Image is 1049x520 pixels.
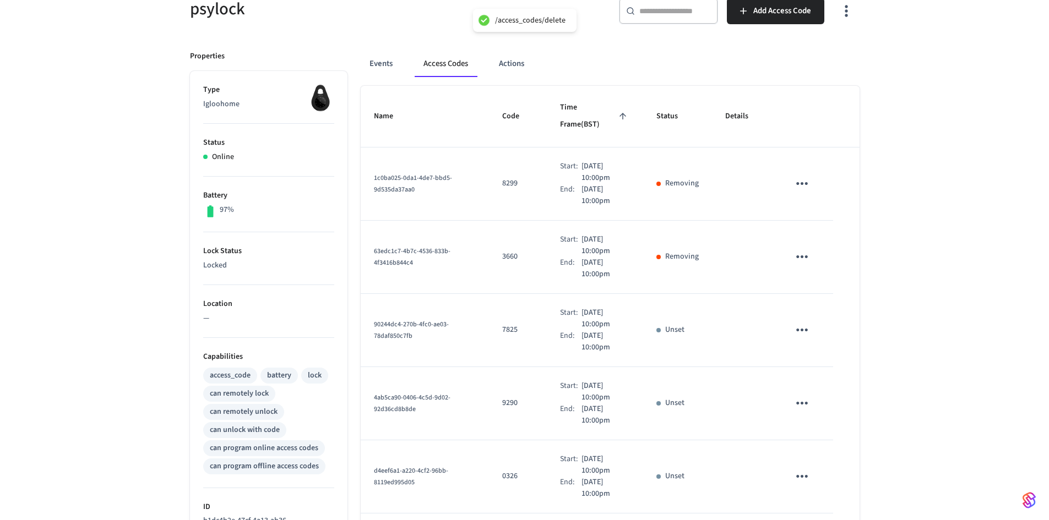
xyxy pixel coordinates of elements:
div: Start: [560,234,581,257]
p: 9290 [502,397,534,409]
span: 90244dc4-270b-4fc0-ae03-78daf850c7fb [374,320,449,341]
p: [DATE] 10:00pm [581,234,630,257]
p: Properties [190,51,225,62]
button: Events [361,51,401,77]
div: can program offline access codes [210,461,319,472]
div: End: [560,257,581,280]
p: Igloohome [203,98,334,110]
p: Status [203,137,334,149]
p: [DATE] 10:00pm [581,380,630,403]
span: Add Access Code [753,4,811,18]
span: 4ab5ca90-0406-4c5d-9d02-92d36cd8b8de [374,393,450,414]
button: Actions [490,51,533,77]
div: End: [560,184,581,207]
span: Time Frame(BST) [560,99,631,134]
p: Removing [665,251,699,262]
p: ID [203,501,334,513]
p: Unset [665,397,684,409]
div: battery [267,370,291,381]
div: ant example [361,51,860,77]
p: 3660 [502,251,534,262]
p: [DATE] 10:00pm [581,184,630,207]
div: can remotely lock [210,388,269,399]
div: Start: [560,453,581,477]
span: Details [725,108,763,125]
div: End: [560,403,581,426]
p: Unset [665,324,684,336]
p: Removing [665,178,699,189]
span: Status [656,108,692,125]
span: 1c0ba025-0da1-4de7-bbd5-9d535da37aa0 [374,173,452,194]
div: Start: [560,307,581,330]
p: 97% [220,204,234,216]
p: [DATE] 10:00pm [581,257,630,280]
p: 8299 [502,178,534,189]
p: Battery [203,190,334,201]
p: 7825 [502,324,534,336]
p: [DATE] 10:00pm [581,403,630,426]
img: SeamLogoGradient.69752ec5.svg [1023,491,1036,509]
p: Location [203,298,334,310]
p: Unset [665,470,684,482]
p: Locked [203,260,334,271]
div: End: [560,330,581,353]
div: lock [308,370,322,381]
p: [DATE] 10:00pm [581,161,630,184]
p: 0326 [502,470,534,482]
p: — [203,313,334,324]
p: Capabilities [203,351,334,363]
span: 63edc1c7-4b7c-4536-833b-4f3416b844c4 [374,247,450,267]
div: can unlock with code [210,424,280,436]
div: /access_codes/delete [495,15,566,25]
p: Online [212,151,234,163]
div: Start: [560,380,581,403]
div: can remotely unlock [210,406,278,418]
p: Type [203,84,334,96]
span: Code [502,108,534,125]
p: Lock Status [203,245,334,257]
span: Name [374,108,407,125]
p: [DATE] 10:00pm [581,307,630,330]
div: can program online access codes [210,442,318,454]
img: igloohome_igke [307,84,334,112]
div: End: [560,477,581,500]
p: [DATE] 10:00pm [581,330,630,353]
span: d4eef6a1-a220-4cf2-96bb-8119ed995d05 [374,466,448,487]
p: [DATE] 10:00pm [581,477,630,500]
p: [DATE] 10:00pm [581,453,630,477]
div: access_code [210,370,251,381]
button: Access Codes [415,51,477,77]
div: Start: [560,161,581,184]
